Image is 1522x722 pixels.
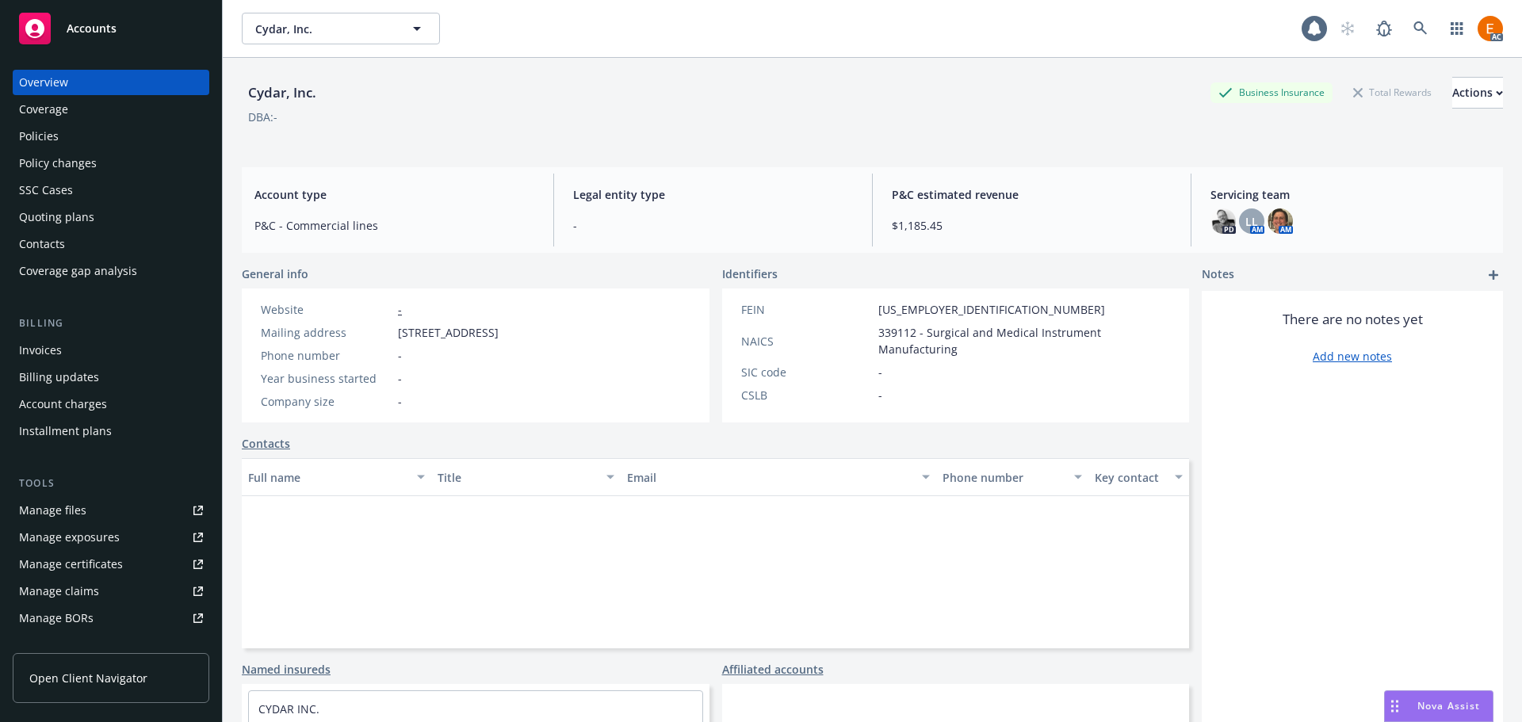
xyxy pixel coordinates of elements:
a: Overview [13,70,209,95]
div: Policy changes [19,151,97,176]
a: Manage certificates [13,552,209,577]
div: Mailing address [261,324,392,341]
div: Website [261,301,392,318]
a: Manage claims [13,579,209,604]
span: - [398,393,402,410]
div: Email [627,469,912,486]
div: Drag to move [1385,691,1405,721]
a: Invoices [13,338,209,363]
div: Key contact [1095,469,1165,486]
a: Add new notes [1313,348,1392,365]
span: Identifiers [722,265,778,282]
div: Installment plans [19,418,112,444]
a: Installment plans [13,418,209,444]
a: Coverage gap analysis [13,258,209,284]
a: add [1484,265,1503,285]
div: Actions [1452,78,1503,108]
a: Accounts [13,6,209,51]
span: Nova Assist [1417,699,1480,712]
div: CSLB [741,387,872,403]
div: Overview [19,70,68,95]
a: Billing updates [13,365,209,390]
a: Manage files [13,498,209,523]
button: Title [431,458,621,496]
span: Account type [254,186,534,203]
div: Manage claims [19,579,99,604]
a: Summary of insurance [13,632,209,658]
span: - [398,347,402,364]
span: There are no notes yet [1283,310,1423,329]
div: Billing updates [19,365,99,390]
div: Billing [13,315,209,331]
a: CYDAR INC. [258,701,319,716]
span: - [398,370,402,387]
div: Business Insurance [1210,82,1333,102]
span: Notes [1202,265,1234,285]
div: Summary of insurance [19,632,140,658]
div: Account charges [19,392,107,417]
span: P&C - Commercial lines [254,217,534,234]
span: [STREET_ADDRESS] [398,324,499,341]
span: - [878,364,882,380]
a: Manage exposures [13,525,209,550]
div: DBA: - [248,109,277,125]
span: P&C estimated revenue [892,186,1172,203]
div: Phone number [943,469,1064,486]
a: Switch app [1441,13,1473,44]
div: Contacts [19,231,65,257]
a: Manage BORs [13,605,209,631]
span: - [878,387,882,403]
div: Coverage gap analysis [19,258,137,284]
img: photo [1268,208,1293,234]
a: Policies [13,124,209,149]
div: Quoting plans [19,204,94,230]
a: Coverage [13,97,209,122]
div: Manage certificates [19,552,123,577]
a: Quoting plans [13,204,209,230]
div: Policies [19,124,59,149]
div: FEIN [741,301,872,318]
button: Full name [242,458,431,496]
div: Manage exposures [19,525,120,550]
button: Email [621,458,936,496]
div: Manage files [19,498,86,523]
button: Key contact [1088,458,1189,496]
a: Start snowing [1332,13,1363,44]
span: Legal entity type [573,186,853,203]
div: Year business started [261,370,392,387]
span: LL [1245,213,1258,230]
button: Phone number [936,458,1088,496]
div: Total Rewards [1345,82,1440,102]
button: Actions [1452,77,1503,109]
span: [US_EMPLOYER_IDENTIFICATION_NUMBER] [878,301,1105,318]
div: SIC code [741,364,872,380]
a: - [398,302,402,317]
a: Report a Bug [1368,13,1400,44]
a: Search [1405,13,1436,44]
div: Invoices [19,338,62,363]
div: Cydar, Inc. [242,82,323,103]
a: Named insureds [242,661,331,678]
span: Accounts [67,22,117,35]
a: Contacts [13,231,209,257]
img: photo [1478,16,1503,41]
button: Nova Assist [1384,690,1493,722]
img: photo [1210,208,1236,234]
span: - [573,217,853,234]
div: SSC Cases [19,178,73,203]
div: Full name [248,469,407,486]
div: Title [438,469,597,486]
div: Company size [261,393,392,410]
span: Open Client Navigator [29,670,147,686]
div: Coverage [19,97,68,122]
button: Cydar, Inc. [242,13,440,44]
a: Account charges [13,392,209,417]
div: Phone number [261,347,392,364]
div: Manage BORs [19,605,94,631]
a: Contacts [242,435,290,452]
span: General info [242,265,308,282]
span: Cydar, Inc. [255,21,392,37]
span: Servicing team [1210,186,1490,203]
a: Affiliated accounts [722,661,824,678]
span: 339112 - Surgical and Medical Instrument Manufacturing [878,324,1171,357]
